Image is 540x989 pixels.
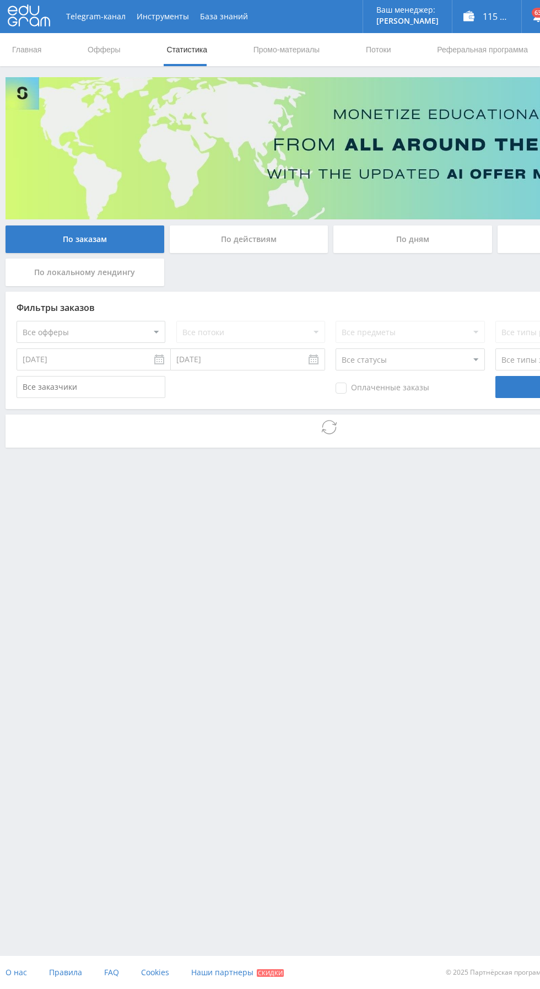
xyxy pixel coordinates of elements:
p: [PERSON_NAME] [376,17,439,25]
span: О нас [6,967,27,977]
p: Ваш менеджер: [376,6,439,14]
a: Потоки [365,33,392,66]
a: Наши партнеры Скидки [191,956,284,989]
span: Правила [49,967,82,977]
span: Cookies [141,967,169,977]
input: Все заказчики [17,376,165,398]
a: О нас [6,956,27,989]
a: Главная [11,33,42,66]
a: Cookies [141,956,169,989]
div: По действиям [170,225,328,253]
a: Правила [49,956,82,989]
span: Скидки [257,969,284,977]
a: Промо-материалы [252,33,321,66]
a: Статистика [165,33,208,66]
div: По локальному лендингу [6,259,164,286]
div: По дням [333,225,492,253]
span: Наши партнеры [191,967,253,977]
a: FAQ [104,956,119,989]
span: Оплаченные заказы [336,383,429,394]
a: Офферы [87,33,122,66]
div: По заказам [6,225,164,253]
a: Реферальная программа [436,33,529,66]
span: FAQ [104,967,119,977]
